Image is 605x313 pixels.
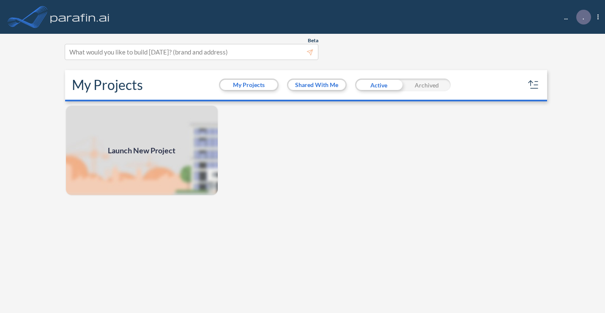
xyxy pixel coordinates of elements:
[65,105,219,196] img: add
[403,79,451,91] div: Archived
[527,78,540,92] button: sort
[583,13,584,21] p: .
[288,80,345,90] button: Shared With Me
[49,8,111,25] img: logo
[72,77,143,93] h2: My Projects
[355,79,403,91] div: Active
[220,80,277,90] button: My Projects
[65,105,219,196] a: Launch New Project
[308,37,318,44] span: Beta
[551,10,599,24] div: ...
[108,145,175,156] span: Launch New Project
